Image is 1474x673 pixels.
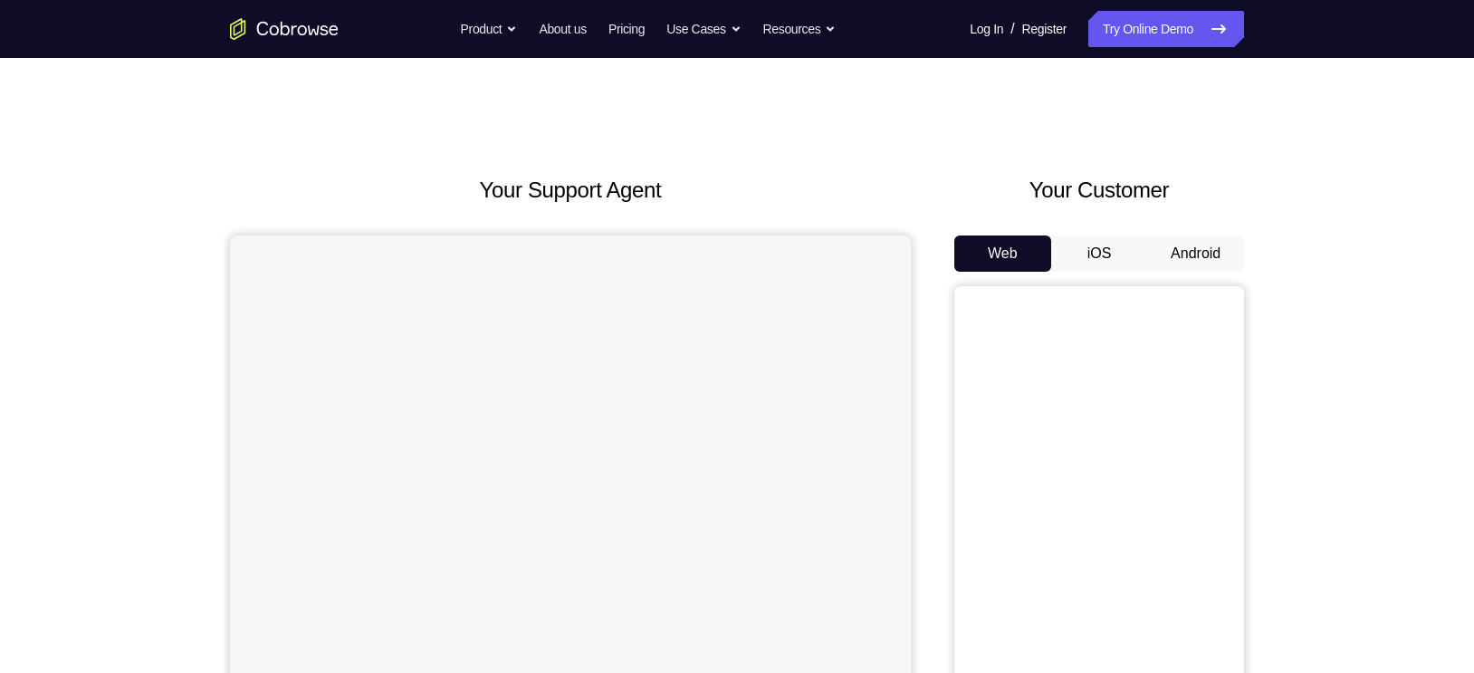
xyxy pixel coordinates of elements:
button: Web [954,236,1051,272]
h2: Your Support Agent [230,174,911,207]
button: Resources [763,11,837,47]
a: About us [539,11,586,47]
button: Android [1147,236,1244,272]
h2: Your Customer [954,174,1244,207]
a: Register [1022,11,1067,47]
button: Product [461,11,518,47]
a: Log In [970,11,1003,47]
span: / [1010,18,1014,40]
a: Try Online Demo [1088,11,1244,47]
button: Use Cases [666,11,741,47]
button: iOS [1051,236,1148,272]
a: Go to the home page [230,18,339,40]
a: Pricing [608,11,645,47]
